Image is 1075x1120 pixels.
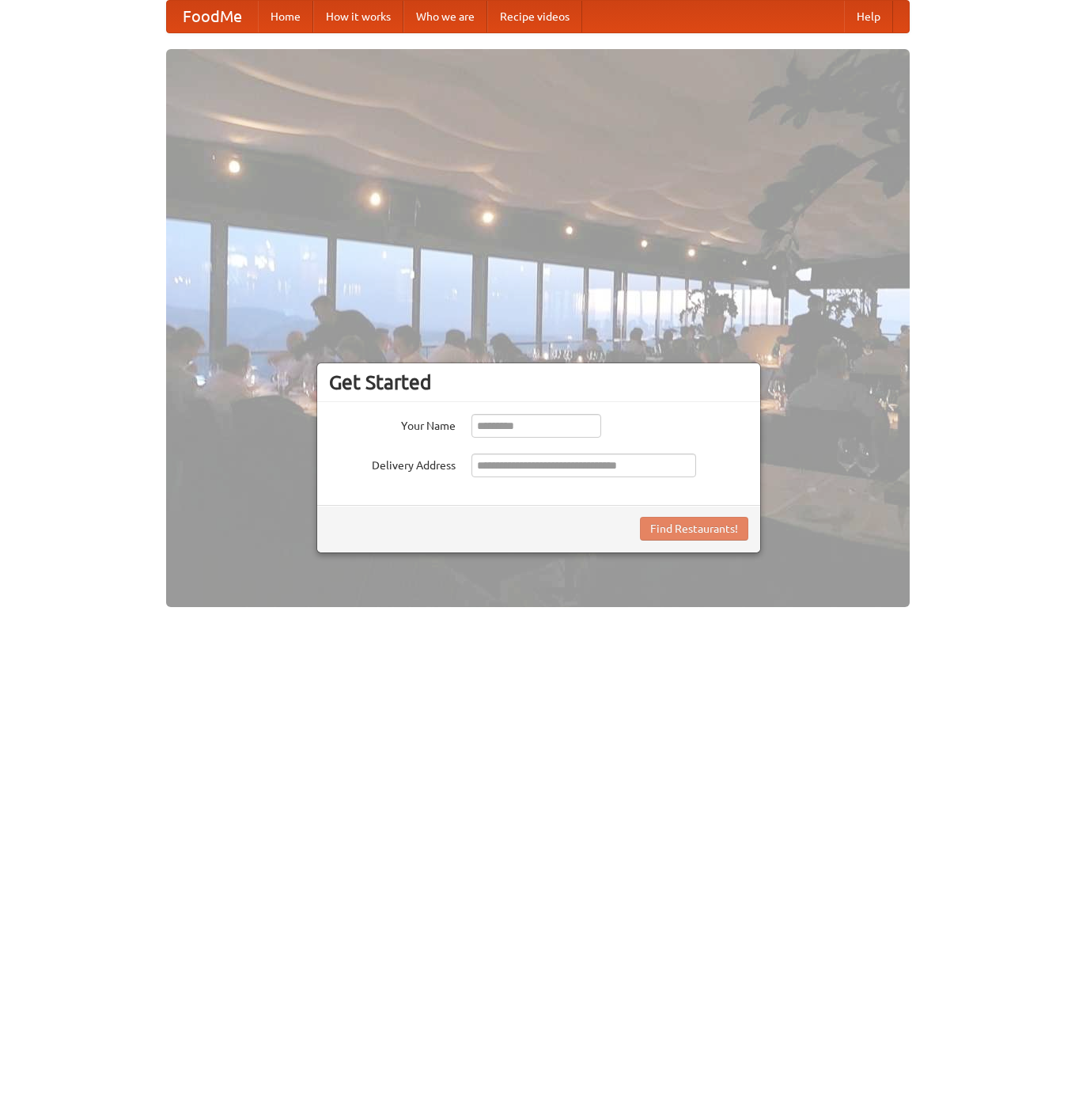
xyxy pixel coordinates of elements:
[329,370,748,394] h3: Get Started
[329,454,456,473] label: Delivery Address
[844,1,893,32] a: Help
[313,1,403,32] a: How it works
[640,517,748,541] button: Find Restaurants!
[487,1,582,32] a: Recipe videos
[167,1,258,32] a: FoodMe
[329,414,456,434] label: Your Name
[258,1,313,32] a: Home
[403,1,487,32] a: Who we are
